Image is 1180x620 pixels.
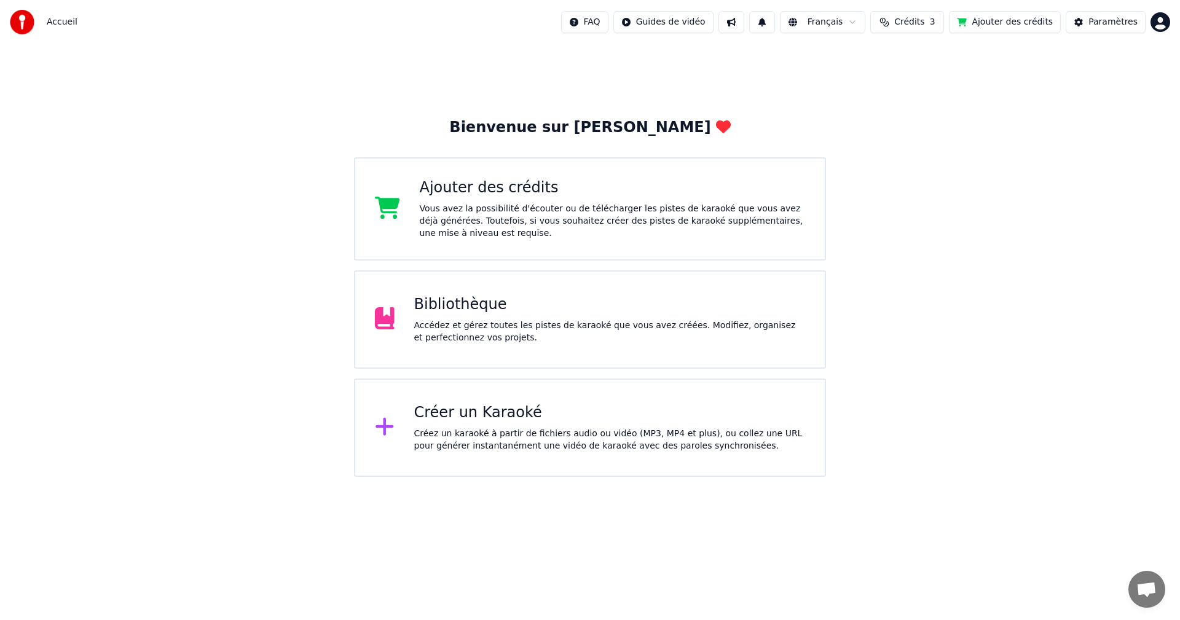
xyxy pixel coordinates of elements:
[894,16,924,28] span: Crédits
[1128,571,1165,608] div: Ouvrir le chat
[47,16,77,28] span: Accueil
[414,428,806,452] div: Créez un karaoké à partir de fichiers audio ou vidéo (MP3, MP4 et plus), ou collez une URL pour g...
[420,178,806,198] div: Ajouter des crédits
[449,118,730,138] div: Bienvenue sur [PERSON_NAME]
[420,203,806,240] div: Vous avez la possibilité d'écouter ou de télécharger les pistes de karaoké que vous avez déjà gén...
[613,11,714,33] button: Guides de vidéo
[561,11,608,33] button: FAQ
[949,11,1061,33] button: Ajouter des crédits
[414,403,806,423] div: Créer un Karaoké
[930,16,935,28] span: 3
[870,11,944,33] button: Crédits3
[414,295,806,315] div: Bibliothèque
[47,16,77,28] nav: breadcrumb
[1088,16,1138,28] div: Paramètres
[414,320,806,344] div: Accédez et gérez toutes les pistes de karaoké que vous avez créées. Modifiez, organisez et perfec...
[1066,11,1146,33] button: Paramètres
[10,10,34,34] img: youka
